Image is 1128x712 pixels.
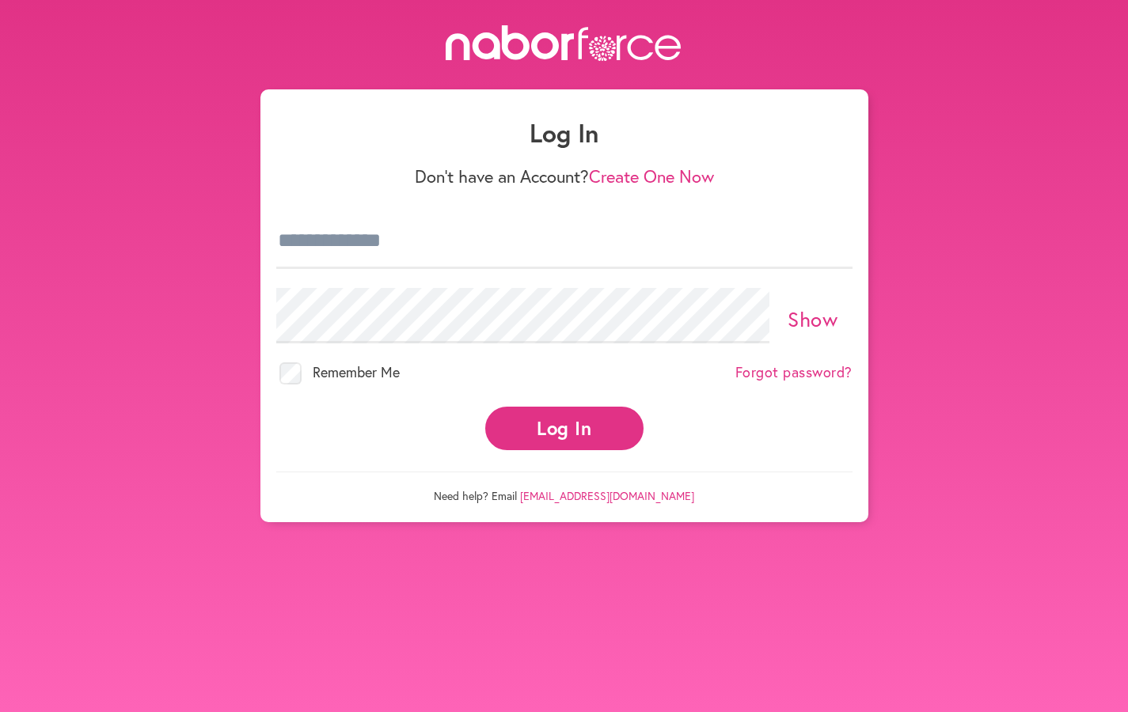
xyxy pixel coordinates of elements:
p: Don't have an Account? [276,166,853,187]
button: Log In [485,407,644,450]
p: Need help? Email [276,472,853,503]
a: Forgot password? [735,364,853,381]
a: Show [788,305,837,332]
a: [EMAIL_ADDRESS][DOMAIN_NAME] [520,488,694,503]
h1: Log In [276,118,853,148]
span: Remember Me [313,362,400,381]
a: Create One Now [589,165,714,187]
